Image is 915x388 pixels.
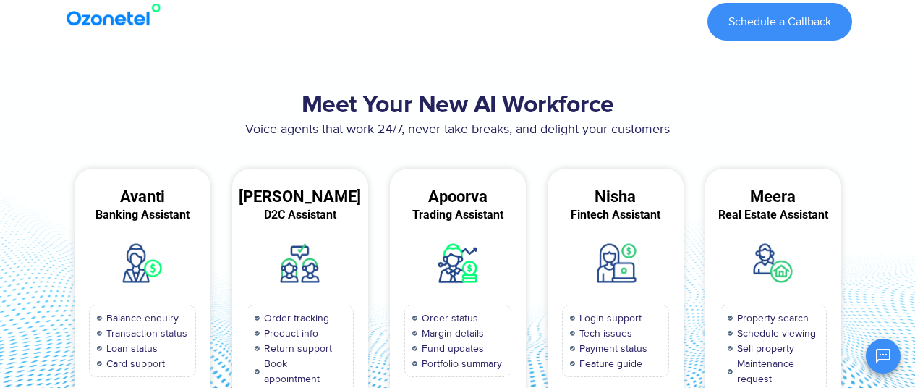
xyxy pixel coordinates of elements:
[418,326,484,341] span: Margin details
[548,190,684,203] div: Nisha
[733,326,816,341] span: Schedule viewing
[260,341,332,356] span: Return support
[64,120,852,140] p: Voice agents that work 24/7, never take breaks, and delight your customers
[707,3,852,41] a: Schedule a Callback
[390,208,526,222] div: Trading Assistant
[576,326,632,341] span: Tech issues
[103,356,165,371] span: Card support
[103,311,179,326] span: Balance enquiry
[103,341,158,356] span: Loan status
[418,311,478,326] span: Order status
[232,208,368,222] div: D2C Assistant
[576,311,642,326] span: Login support
[75,190,210,203] div: Avanti
[548,208,684,222] div: Fintech Assistant
[64,91,852,120] h2: Meet Your New AI Workforce
[705,190,841,203] div: Meera
[260,311,329,326] span: Order tracking
[75,208,210,222] div: Banking Assistant
[418,341,484,356] span: Fund updates
[390,190,526,203] div: Apoorva
[418,356,502,371] span: Portfolio summary
[728,16,831,28] span: Schedule a Callback
[733,311,809,326] span: Property search
[866,339,901,374] button: Open chat
[260,356,345,387] span: Book appointment
[260,326,318,341] span: Product info
[576,341,647,356] span: Payment status
[705,208,841,222] div: Real Estate Assistant
[103,326,187,341] span: Transaction status
[232,190,368,203] div: [PERSON_NAME]
[576,356,642,371] span: Feature guide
